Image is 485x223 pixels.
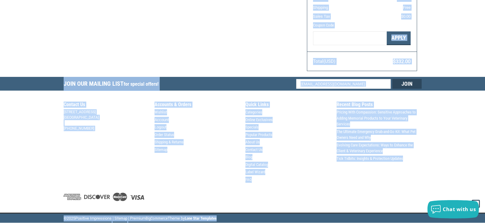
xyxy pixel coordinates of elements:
span: $0.00 [401,14,411,19]
input: Gift Certificate or Coupon Code [313,31,387,45]
span: © Positive Impressions [64,216,112,221]
input: Email [296,79,391,89]
h5: Recent Blog Posts [337,102,422,109]
a: Label Wizard [245,169,265,175]
a: About Us [245,139,260,145]
a: BigCommerce [146,216,168,221]
a: | Sitemap [113,216,127,221]
a: Categories [245,109,262,115]
button: Chat with us [427,200,479,218]
span: for special offers! [124,81,159,87]
a: Wishlist [155,109,167,115]
span: Sales Tax [313,14,330,19]
a: Lone Star Templates [185,216,217,221]
span: Total (USD) [313,59,335,64]
a: Evolving Care Expectations: Ways to Enhance the Client & Veterinary Experience [337,142,422,154]
button: Apply [387,31,411,45]
h5: Accounts & Orders [155,102,240,109]
a: Shipping & Returns [155,139,184,145]
a: Online Exclusives [245,117,273,123]
a: Pricing With Compassion: Sensitive Approaches to Adding Memorial Products to Your Veterinary Serv... [337,109,422,127]
a: Digital Catalog [245,162,268,168]
li: | Premium Theme by [128,215,217,223]
a: FAQ [245,177,252,183]
input: Join [392,79,422,89]
a: Blog [245,154,252,160]
a: Contact Us [245,147,263,153]
a: Coupon Code [313,23,334,27]
span: 2025 [67,216,75,221]
address: [STREET_ADDRESS] [GEOGRAPHIC_DATA] [PHONE_NUMBER] [64,109,149,131]
h5: Quick Links [245,102,330,109]
span: Free [403,5,411,10]
h5: Contact Us [64,102,149,109]
a: Tick Tidbits: Insights & Protection Updates [337,156,403,162]
a: Popular Products [245,132,272,138]
span: $332.00 [393,59,411,64]
a: Order Status [155,132,174,138]
a: Specials [245,124,259,130]
h5: Join Our Mailing List [64,77,162,92]
a: Logout [155,124,166,130]
a: Sitemap [155,147,167,153]
span: Chat with us [443,206,476,213]
a: The Ultimate Emergency Grab-and-Go Kit: What Pet Owners Need and Why [337,129,422,141]
a: Account [155,117,169,123]
span: Shipping [313,5,328,10]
